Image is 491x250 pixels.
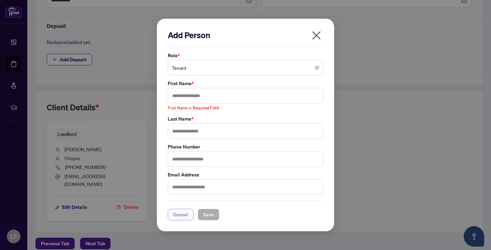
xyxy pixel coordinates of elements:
span: Tenant [172,61,319,74]
label: Role [168,52,323,59]
label: Phone Number [168,143,323,151]
h2: Add Person [168,30,323,41]
span: close-circle [315,66,319,70]
button: Save [198,209,219,220]
label: Email Address [168,171,323,178]
button: Cancel [168,209,194,220]
span: Cancel [173,209,188,220]
span: First Name is Required Field [168,105,219,110]
label: First Name [168,80,323,87]
span: close [311,30,322,41]
label: Last Name [168,115,323,123]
